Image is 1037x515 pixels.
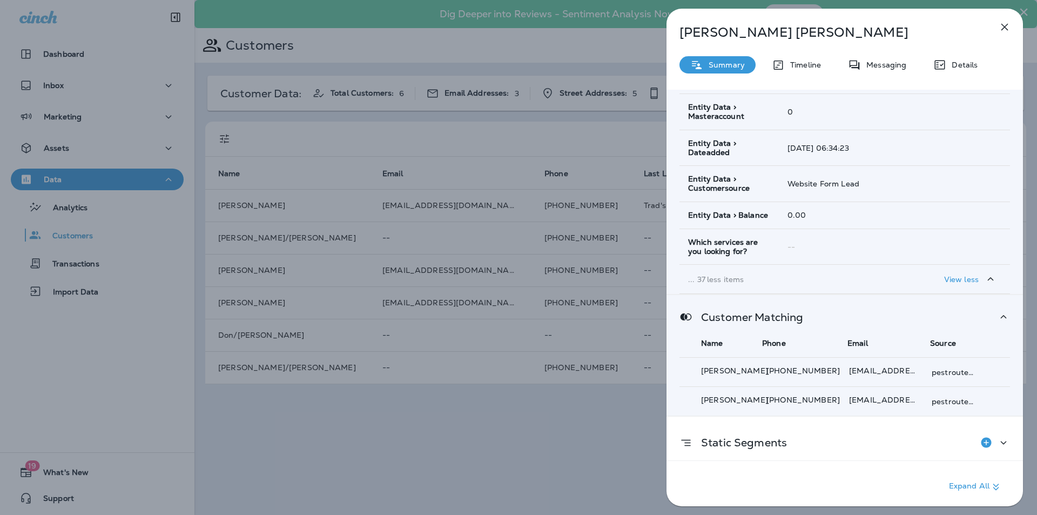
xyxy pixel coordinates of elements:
[787,107,793,117] span: 0
[787,179,859,189] span: Website Form Lead
[940,269,1001,289] button: View less
[701,366,771,375] p: [PERSON_NAME]
[946,61,978,69] p: Details
[849,396,919,404] p: godwin1985@yahoo.com
[762,338,786,348] span: Phone
[849,366,919,375] p: godwin1985@yahoo.com
[932,368,975,377] p: pestroutes_singer
[787,242,795,252] span: --
[787,143,849,153] span: [DATE] 06:34:23
[701,396,771,404] p: [PERSON_NAME]
[688,175,770,193] span: Entity Data > Customersource
[847,338,868,348] span: Email
[766,366,847,375] p: [PHONE_NUMBER]
[785,61,821,69] p: Timeline
[949,480,1002,493] p: Expand All
[692,313,803,322] p: Customer Matching
[932,397,975,406] p: pestroutes_singer
[688,103,770,121] span: Entity Data > Masteraccount
[944,275,979,284] p: View less
[703,61,745,69] p: Summary
[679,25,974,40] p: [PERSON_NAME] [PERSON_NAME]
[688,211,768,220] span: Entity Data > Balance
[945,477,1007,497] button: Expand All
[701,338,723,348] span: Name
[975,432,997,453] button: Add to Static Segment
[766,396,847,404] p: [PHONE_NUMBER]
[688,139,770,157] span: Entity Data > Dateadded
[692,438,787,447] p: Static Segments
[861,61,906,69] p: Messaging
[787,210,806,220] span: 0.00
[930,338,956,348] span: Source
[688,238,770,256] span: Which services are you looking for?
[688,275,902,284] p: ... 37 less items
